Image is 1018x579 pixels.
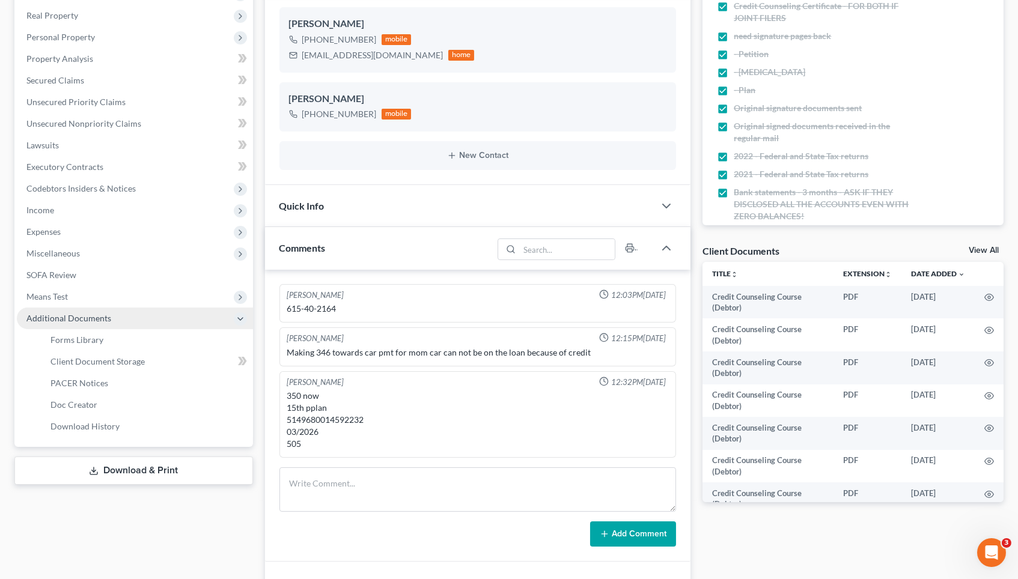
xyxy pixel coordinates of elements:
span: PACER Notices [50,378,108,388]
span: Miscellaneous [26,248,80,258]
div: [PERSON_NAME] [289,92,667,106]
span: Download History [50,421,120,431]
td: Credit Counseling Course (Debtor) [703,351,834,384]
a: PACER Notices [41,372,253,394]
button: Add Comment [590,521,676,547]
a: Client Document Storage [41,351,253,372]
div: [PHONE_NUMBER] [302,34,377,46]
span: 12:15PM[DATE] [611,333,666,344]
td: Credit Counseling Course (Debtor) [703,417,834,450]
a: Doc Creator [41,394,253,416]
span: Original signed documents received in the regular mail [734,120,918,144]
td: PDF [834,286,901,319]
span: Additional Documents [26,313,111,323]
span: Client Document Storage [50,356,145,366]
span: - Plan [734,84,755,96]
a: Forms Library [41,329,253,351]
div: 615-40-2164 [287,303,669,315]
td: [DATE] [901,482,975,515]
td: PDF [834,417,901,450]
a: Download History [41,416,253,437]
a: SOFA Review [17,264,253,286]
span: Lawsuits [26,140,59,150]
span: Doc Creator [50,399,97,410]
span: - [MEDICAL_DATA] [734,66,805,78]
span: 3 [1002,538,1011,548]
td: Credit Counseling Course (Debtor) [703,318,834,351]
span: Property Analysis [26,53,93,64]
div: Making 346 towards car pmt for mom car can not be on the loan because of credit [287,347,669,359]
div: Client Documents [703,244,779,257]
span: Quick Info [279,200,325,211]
td: PDF [834,482,901,515]
span: - Petition [734,48,769,60]
div: [EMAIL_ADDRESS][DOMAIN_NAME] [302,49,443,61]
span: SOFA Review [26,270,76,280]
a: Executory Contracts [17,156,253,178]
i: expand_more [958,271,965,278]
a: Unsecured Priority Claims [17,91,253,113]
td: Credit Counseling Course (Debtor) [703,286,834,319]
button: New Contact [289,151,667,160]
a: Extensionunfold_more [843,269,892,278]
span: Income [26,205,54,215]
td: [DATE] [901,450,975,483]
input: Search... [520,239,615,259]
a: Property Analysis [17,48,253,70]
a: Secured Claims [17,70,253,91]
td: Credit Counseling Course (Debtor) [703,482,834,515]
div: mobile [382,34,412,45]
span: Original signature documents sent [734,102,862,114]
iframe: Intercom live chat [977,538,1006,567]
div: mobile [382,109,412,120]
span: Forms Library [50,335,103,345]
span: Secured Claims [26,75,84,85]
span: need signature pages back [734,30,831,42]
span: Real Property [26,10,78,20]
span: 12:03PM[DATE] [611,289,666,301]
span: Unsecured Nonpriority Claims [26,118,141,129]
span: Expenses [26,226,61,237]
div: 350 now 15th pplan 5149680014592232 03/2026 505 [287,390,669,450]
a: Lawsuits [17,135,253,156]
td: [DATE] [901,351,975,384]
td: [DATE] [901,417,975,450]
div: [PERSON_NAME] [289,17,667,31]
i: unfold_more [885,271,892,278]
i: unfold_more [731,271,738,278]
span: Executory Contracts [26,162,103,172]
a: Titleunfold_more [712,269,738,278]
td: Credit Counseling Course (Debtor) [703,384,834,417]
span: 2021 - Federal and State Tax returns [734,168,868,180]
span: Personal Property [26,32,95,42]
span: Unsecured Priority Claims [26,97,126,107]
a: Download & Print [14,456,253,485]
td: [DATE] [901,318,975,351]
td: [DATE] [901,384,975,417]
a: Date Added expand_more [911,269,965,278]
span: Comments [279,242,326,253]
div: [PERSON_NAME] [287,377,344,388]
span: Codebtors Insiders & Notices [26,183,136,193]
td: PDF [834,450,901,483]
td: PDF [834,318,901,351]
div: [PHONE_NUMBER] [302,108,377,120]
div: [PERSON_NAME] [287,333,344,344]
span: 2022 - Federal and State Tax returns [734,150,868,162]
td: PDF [834,351,901,384]
a: Unsecured Nonpriority Claims [17,113,253,135]
td: Credit Counseling Course (Debtor) [703,450,834,483]
td: PDF [834,384,901,417]
span: Means Test [26,291,68,302]
div: home [448,50,475,61]
span: Bank statements - 3 months - ASK IF THEY DISCLOSED ALL THE ACCOUNTS EVEN WITH ZERO BALANCES! [734,186,918,222]
div: [PERSON_NAME] [287,289,344,301]
td: [DATE] [901,286,975,319]
span: 12:32PM[DATE] [611,377,666,388]
a: View All [969,246,999,255]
